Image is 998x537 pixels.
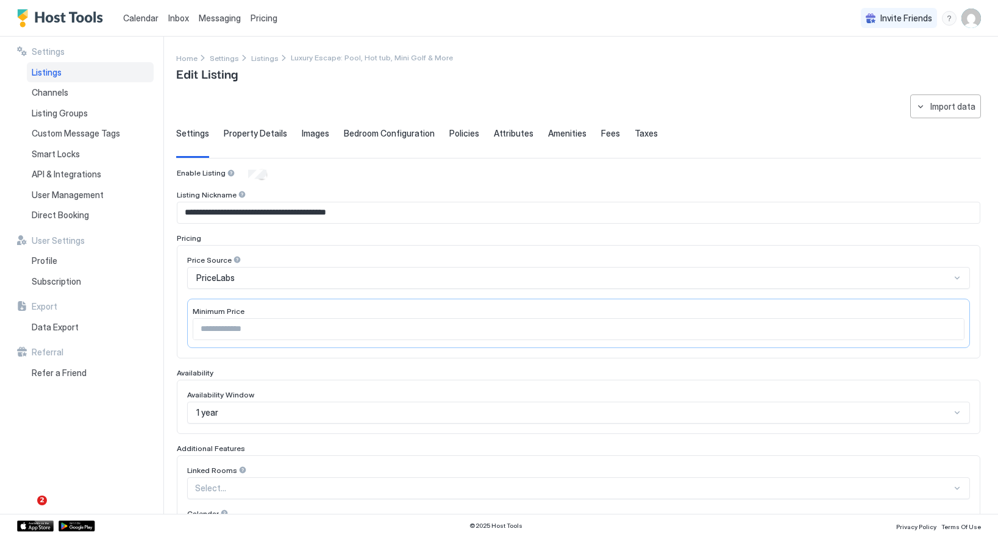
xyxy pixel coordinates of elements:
[199,12,241,24] a: Messaging
[27,363,154,383] a: Refer a Friend
[302,128,329,139] span: Images
[32,128,120,139] span: Custom Message Tags
[176,51,198,64] a: Home
[27,82,154,103] a: Channels
[187,466,237,475] span: Linked Rooms
[187,509,219,518] span: Calendar
[27,164,154,185] a: API & Integrations
[168,13,189,23] span: Inbox
[177,368,213,377] span: Availability
[196,407,218,418] span: 1 year
[196,272,235,283] span: PriceLabs
[27,62,154,83] a: Listings
[941,519,981,532] a: Terms Of Use
[251,13,277,24] span: Pricing
[910,94,981,118] button: Import data
[941,523,981,530] span: Terms Of Use
[896,519,936,532] a: Privacy Policy
[32,322,79,333] span: Data Export
[32,301,57,312] span: Export
[176,64,238,82] span: Edit Listing
[601,128,620,139] span: Fees
[187,255,232,265] span: Price Source
[27,103,154,124] a: Listing Groups
[291,53,453,62] span: Breadcrumb
[177,190,237,199] span: Listing Nickname
[469,522,522,530] span: © 2025 Host Tools
[494,128,533,139] span: Attributes
[210,51,239,64] a: Settings
[32,46,65,57] span: Settings
[635,128,658,139] span: Taxes
[896,523,936,530] span: Privacy Policy
[59,521,95,532] a: Google Play Store
[123,12,159,24] a: Calendar
[344,128,435,139] span: Bedroom Configuration
[961,9,981,28] div: User profile
[193,319,964,340] input: Input Field
[27,144,154,165] a: Smart Locks
[27,185,154,205] a: User Management
[251,51,279,64] div: Breadcrumb
[176,54,198,63] span: Home
[27,205,154,226] a: Direct Booking
[251,51,279,64] a: Listings
[880,13,932,24] span: Invite Friends
[32,235,85,246] span: User Settings
[32,276,81,287] span: Subscription
[27,317,154,338] a: Data Export
[32,169,101,180] span: API & Integrations
[17,521,54,532] a: App Store
[177,444,245,453] span: Additional Features
[177,168,226,177] span: Enable Listing
[32,87,68,98] span: Channels
[449,128,479,139] span: Policies
[177,202,980,223] input: Input Field
[193,307,244,316] span: Minimum Price
[210,51,239,64] div: Breadcrumb
[224,128,287,139] span: Property Details
[12,496,41,525] iframe: Intercom live chat
[27,251,154,271] a: Profile
[27,271,154,292] a: Subscription
[187,390,254,399] span: Availability Window
[548,128,586,139] span: Amenities
[942,11,957,26] div: menu
[251,54,279,63] span: Listings
[176,128,209,139] span: Settings
[17,9,109,27] a: Host Tools Logo
[32,67,62,78] span: Listings
[32,347,63,358] span: Referral
[32,108,88,119] span: Listing Groups
[123,13,159,23] span: Calendar
[210,54,239,63] span: Settings
[168,12,189,24] a: Inbox
[176,51,198,64] div: Breadcrumb
[930,100,975,113] div: Import data
[32,210,89,221] span: Direct Booking
[32,255,57,266] span: Profile
[32,368,87,379] span: Refer a Friend
[32,190,104,201] span: User Management
[177,233,201,243] span: Pricing
[199,13,241,23] span: Messaging
[27,123,154,144] a: Custom Message Tags
[32,149,80,160] span: Smart Locks
[37,496,47,505] span: 2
